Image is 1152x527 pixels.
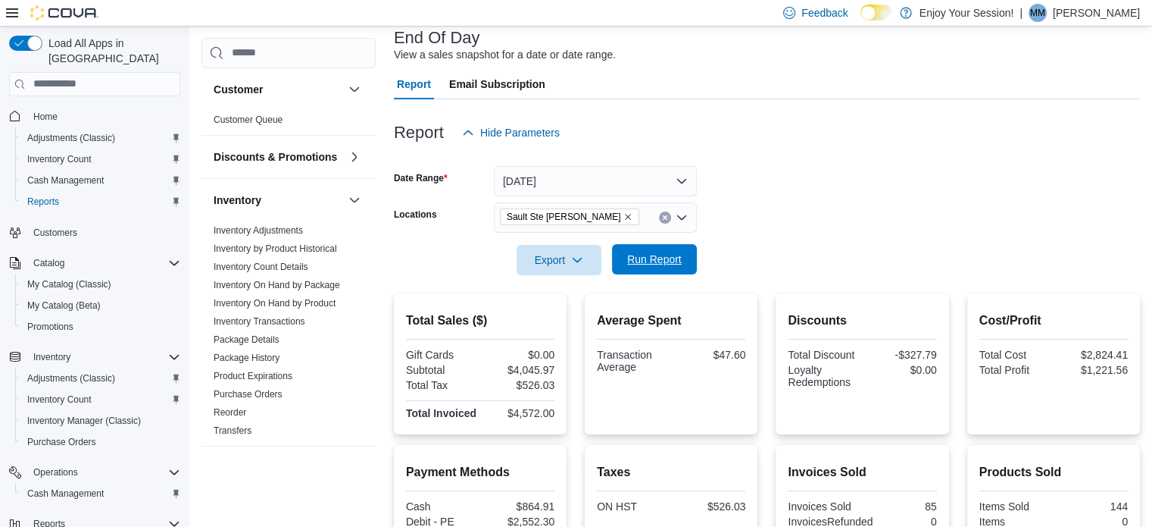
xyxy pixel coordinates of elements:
span: Inventory Count [27,153,92,165]
div: $526.03 [483,379,554,391]
button: My Catalog (Beta) [15,295,186,316]
span: Inventory [27,348,180,366]
span: My Catalog (Beta) [27,300,101,312]
a: Customers [27,224,83,242]
img: Cova [30,5,98,20]
span: Adjustments (Classic) [21,129,180,147]
div: Customer [201,111,376,135]
div: $2,824.41 [1057,349,1128,361]
button: Loyalty [345,459,364,477]
span: Promotions [21,318,180,336]
div: $47.60 [674,349,745,361]
button: Open list of options [676,212,688,224]
a: Promotions [21,318,80,336]
a: Reports [21,193,65,211]
a: Home [27,108,64,126]
h2: Invoices Sold [788,463,936,482]
button: Inventory [214,193,342,208]
span: Operations [33,466,78,478]
a: Purchase Orders [21,433,102,451]
span: Customers [33,227,77,239]
div: $0.00 [866,364,937,376]
h2: Products Sold [979,463,1128,482]
button: Operations [27,463,84,482]
h2: Total Sales ($) [406,312,554,330]
span: Inventory Transactions [214,315,305,328]
button: Inventory Manager (Classic) [15,410,186,431]
div: Inventory [201,221,376,446]
span: My Catalog (Classic) [27,278,111,290]
button: Export [517,245,601,275]
button: Promotions [15,316,186,337]
a: Inventory Count [21,391,98,409]
span: Cash Management [27,174,104,187]
span: Inventory Count [21,391,180,409]
h2: Payment Methods [406,463,554,482]
span: Inventory [33,351,70,363]
h2: Taxes [597,463,745,482]
h3: Report [394,124,444,142]
a: Inventory Manager (Classic) [21,412,147,430]
div: 144 [1057,500,1128,513]
a: Cash Management [21,171,110,190]
span: Inventory by Product Historical [214,243,337,255]
a: My Catalog (Beta) [21,296,107,315]
span: Purchase Orders [21,433,180,451]
button: Inventory Count [15,149,186,170]
a: Inventory by Product Historical [214,243,337,254]
span: Reports [21,193,180,211]
span: Purchase Orders [214,388,283,400]
p: | [1019,4,1022,22]
span: Home [33,111,58,123]
span: Customer Queue [214,114,283,126]
label: Date Range [394,172,448,184]
span: Inventory Manager (Classic) [21,412,180,430]
h2: Discounts [788,312,936,330]
button: Inventory [3,347,186,368]
span: Adjustments (Classic) [27,372,115,384]
button: Customers [3,221,186,243]
input: Dark Mode [860,5,892,20]
span: Operations [27,463,180,482]
button: Catalog [3,253,186,274]
div: $526.03 [674,500,745,513]
span: Customers [27,223,180,242]
div: ON HST [597,500,668,513]
h3: Inventory [214,193,261,208]
h3: End Of Day [394,29,480,47]
span: Run Report [627,252,682,267]
div: Total Cost [979,349,1051,361]
a: Reorder [214,407,246,418]
p: Enjoy Your Session! [919,4,1014,22]
a: Transfers [214,425,251,436]
div: Loyalty Redemptions [788,364,859,388]
button: Catalog [27,254,70,272]
div: Gift Cards [406,349,477,361]
div: Transaction Average [597,349,668,373]
button: Cash Management [15,170,186,191]
button: Clear input [659,212,671,224]
span: Load All Apps in [GEOGRAPHIC_DATA] [42,36,180,66]
div: Items Sold [979,500,1051,513]
a: Package History [214,353,279,363]
div: Total Tax [406,379,477,391]
span: Inventory Count [21,150,180,168]
a: Inventory Transactions [214,316,305,327]
span: Inventory Count [27,394,92,406]
button: Cash Management [15,483,186,504]
button: Inventory Count [15,389,186,410]
span: Inventory On Hand by Product [214,297,336,309]
button: Discounts & Promotions [214,149,342,165]
button: Hide Parameters [456,118,566,148]
span: Package History [214,352,279,364]
button: Customer [214,82,342,97]
h3: Discounts & Promotions [214,149,337,165]
span: Cash Management [21,485,180,503]
div: Total Discount [788,349,859,361]
span: Report [397,69,431,99]
label: Locations [394,209,437,221]
span: My Catalog (Classic) [21,275,180,293]
button: [DATE] [494,166,697,196]
span: Reorder [214,406,246,419]
h2: Cost/Profit [979,312,1128,330]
